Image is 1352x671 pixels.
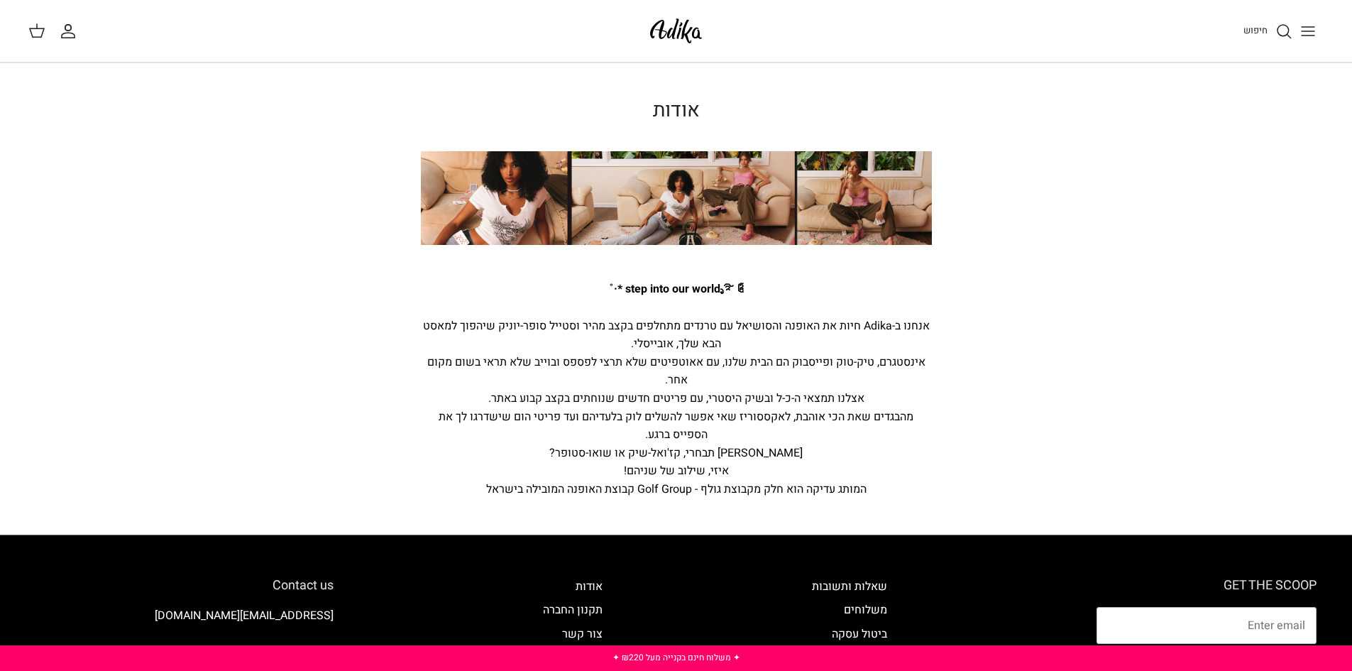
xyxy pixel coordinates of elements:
h6: Contact us [35,578,334,594]
button: Toggle menu [1292,16,1324,47]
a: משלוחים [844,601,887,618]
h6: GET THE SCOOP [1097,578,1317,594]
div: אנחנו ב-Adika חיות את האופנה והסושיאל עם טרנדים מתחלפים בקצב מהיר וסטייל סופר-יוניק שיהפוך למאסט ... [421,299,932,481]
a: אודות [576,578,603,595]
div: המותג עדיקה הוא חלק מקבוצת גולף - Golf Group קבוצת האופנה המובילה בישראל [421,481,932,499]
a: חיפוש [1243,23,1292,40]
a: ✦ משלוח חינם בקנייה מעל ₪220 ✦ [612,651,740,664]
input: Email [1097,607,1317,644]
a: תקנון החברה [543,601,603,618]
a: החשבון שלי [60,23,82,40]
a: [EMAIL_ADDRESS][DOMAIN_NAME] [155,607,334,624]
a: שאלות ותשובות [812,578,887,595]
a: צור קשר [562,626,603,643]
span: חיפוש [1243,23,1268,37]
h1: אודות [421,99,932,123]
img: Adika IL [646,14,706,48]
a: ביטול עסקה [832,626,887,643]
strong: step into our world ೃ࿐ ༊ *·˚ [610,280,743,298]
